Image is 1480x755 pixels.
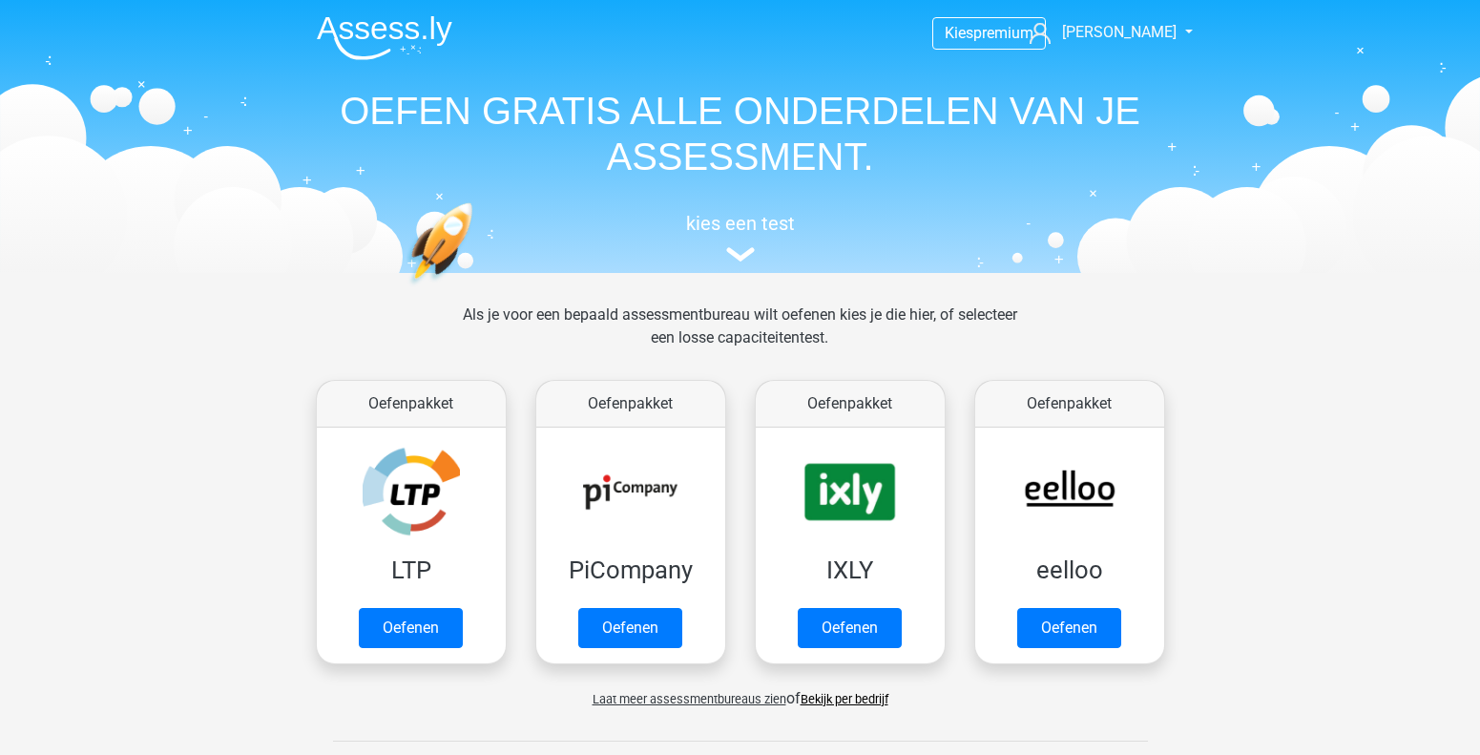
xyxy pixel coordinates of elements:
[317,15,452,60] img: Assessly
[448,304,1032,372] div: Als je voor een bepaald assessmentbureau wilt oefenen kies je die hier, of selecteer een losse ca...
[1062,23,1177,41] span: [PERSON_NAME]
[359,608,463,648] a: Oefenen
[578,608,682,648] a: Oefenen
[798,608,902,648] a: Oefenen
[302,88,1179,179] h1: OEFEN GRATIS ALLE ONDERDELEN VAN JE ASSESSMENT.
[933,20,1045,46] a: Kiespremium
[1022,21,1178,44] a: [PERSON_NAME]
[973,24,1033,42] span: premium
[1017,608,1121,648] a: Oefenen
[406,202,547,375] img: oefenen
[801,692,888,706] a: Bekijk per bedrijf
[302,212,1179,262] a: kies een test
[302,212,1179,235] h5: kies een test
[302,672,1179,710] div: of
[945,24,973,42] span: Kies
[593,692,786,706] span: Laat meer assessmentbureaus zien
[726,247,755,262] img: assessment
